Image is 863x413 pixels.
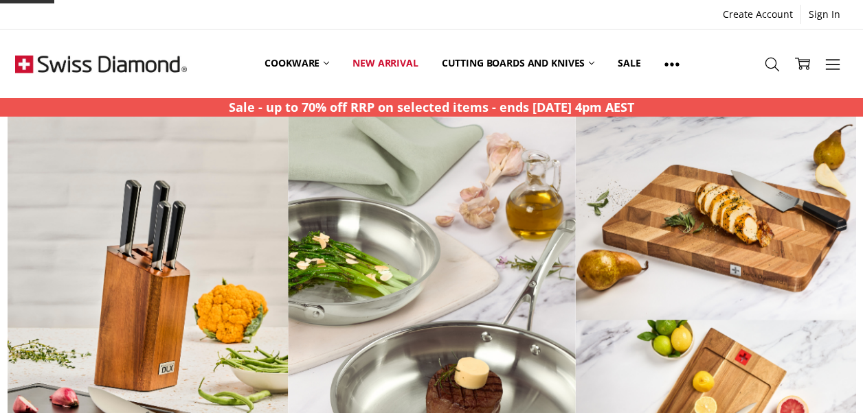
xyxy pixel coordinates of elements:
a: Create Account [715,5,800,24]
a: Cutting boards and knives [430,33,607,94]
a: Cookware [253,33,341,94]
a: Sale [606,33,652,94]
a: Sign In [801,5,848,24]
strong: Sale - up to 70% off RRP on selected items - ends [DATE] 4pm AEST [229,99,634,115]
a: Show All [653,33,691,95]
a: New arrival [341,33,429,94]
img: Free Shipping On Every Order [15,29,187,98]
